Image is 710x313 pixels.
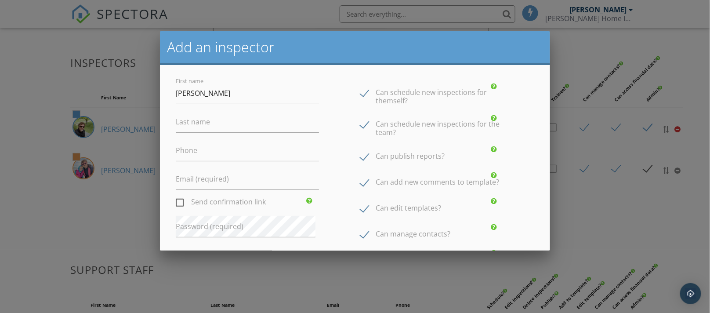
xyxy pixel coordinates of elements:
label: Can edit templates? [360,204,441,215]
label: Phone [176,146,197,155]
label: Can add new comments to template? [360,178,499,189]
label: Can manage contacts? [360,230,450,241]
label: Password (required) [176,222,243,231]
label: Can schedule new inspections for the team? [360,120,504,131]
label: Email (required) [176,174,229,184]
div: Open Intercom Messenger [680,283,701,304]
label: Can publish reports? [360,152,445,163]
h2: Add an inspector [167,38,543,56]
label: First name [176,77,203,85]
label: Can schedule new inspections for themself? [360,88,504,99]
label: Last name [176,117,210,127]
label: Send confirmation link [176,198,266,209]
